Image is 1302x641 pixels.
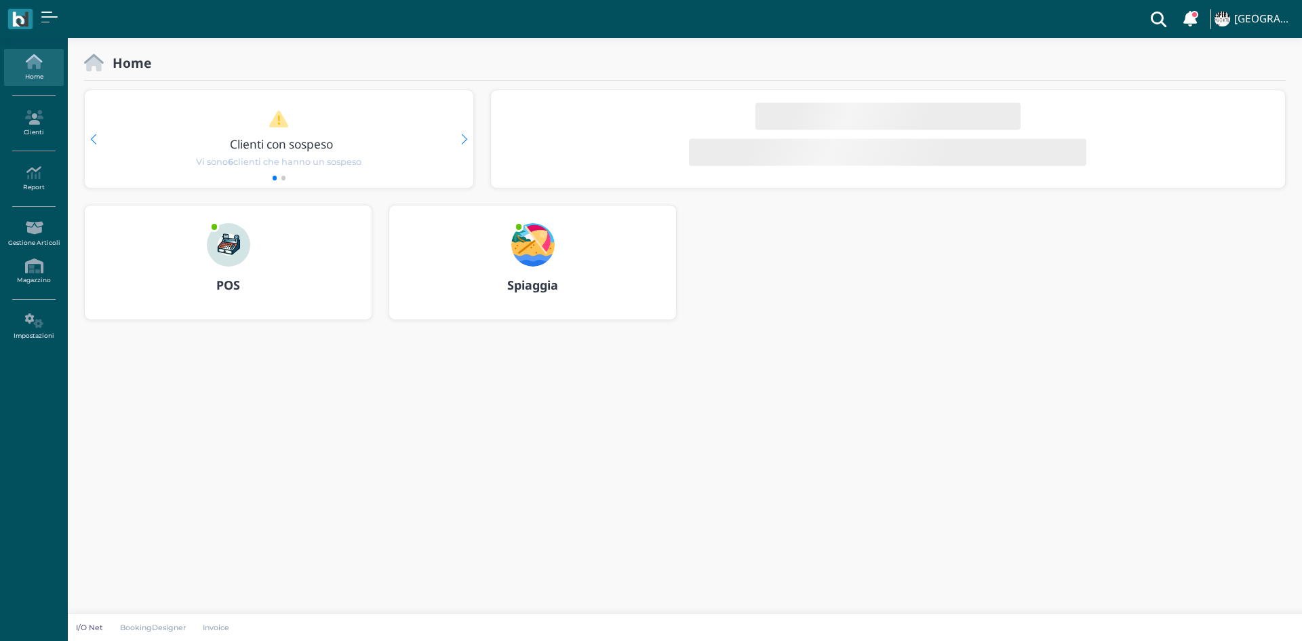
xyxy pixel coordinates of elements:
a: Home [4,49,63,86]
h2: Home [104,56,151,70]
a: ... [GEOGRAPHIC_DATA] [1212,3,1294,35]
img: logo [12,12,28,27]
img: ... [511,223,555,267]
a: Clienti con sospeso Vi sono6clienti che hanno un sospeso [111,110,447,168]
img: ... [207,223,250,267]
a: Clienti [4,104,63,142]
a: Magazzino [4,253,63,290]
b: Spiaggia [507,277,558,293]
a: ... POS [84,205,372,336]
a: ... Spiaggia [389,205,677,336]
div: Previous slide [90,134,96,144]
a: Impostazioni [4,308,63,345]
a: Report [4,160,63,197]
b: 6 [228,157,233,167]
h3: Clienti con sospeso [113,138,450,151]
h4: [GEOGRAPHIC_DATA] [1234,14,1294,25]
span: Vi sono clienti che hanno un sospeso [196,155,361,168]
div: 1 / 2 [85,90,473,188]
b: POS [216,277,240,293]
a: Gestione Articoli [4,215,63,252]
iframe: Help widget launcher [1206,599,1290,629]
div: Next slide [461,134,467,144]
img: ... [1215,12,1229,26]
